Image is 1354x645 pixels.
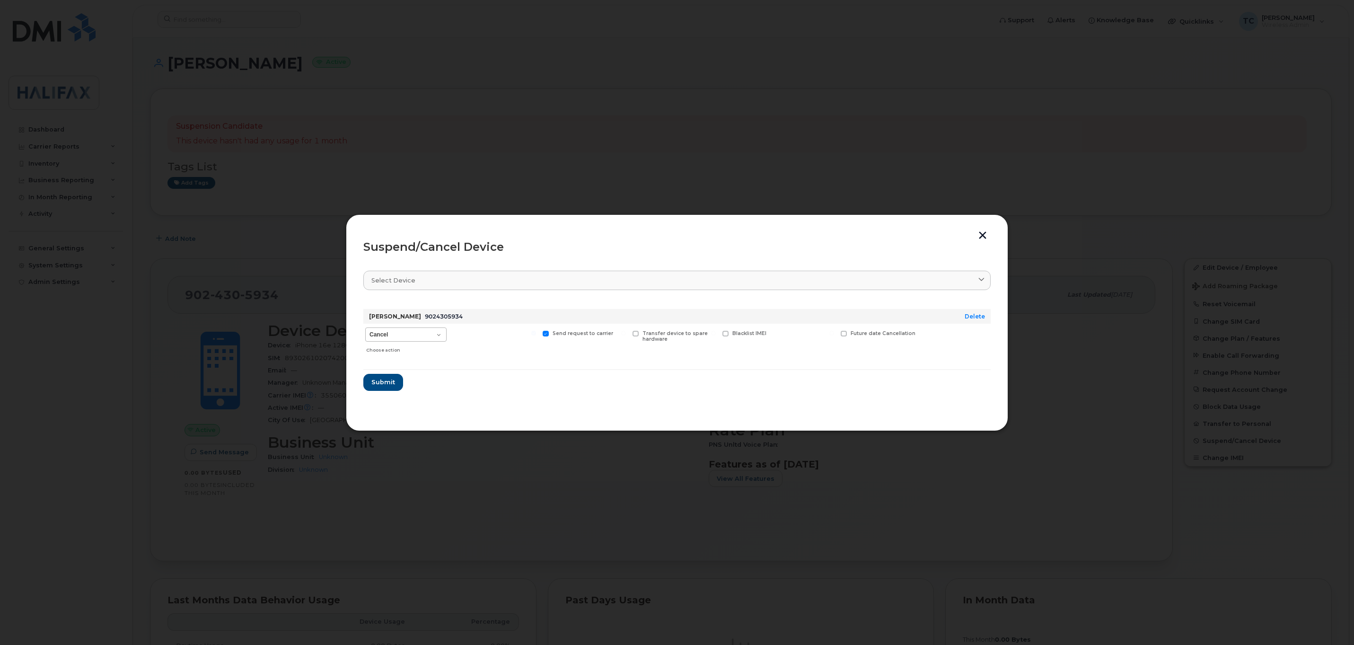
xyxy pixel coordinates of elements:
div: Suspend/Cancel Device [363,241,991,253]
span: Blacklist IMEI [732,330,766,336]
span: Transfer device to spare hardware [642,330,708,343]
a: Select device [363,271,991,290]
button: Submit [363,374,403,391]
a: Delete [965,313,985,320]
span: Select device [371,276,415,285]
span: 9024305934 [425,313,463,320]
input: Send request to carrier [531,331,536,336]
iframe: Messenger Launcher [1313,604,1347,638]
div: Choose action [366,343,447,354]
span: Submit [371,378,395,387]
span: Send request to carrier [553,330,613,336]
strong: [PERSON_NAME] [369,313,421,320]
input: Blacklist IMEI [711,331,716,336]
span: Future date Cancellation [851,330,915,336]
input: Future date Cancellation [829,331,834,336]
input: Transfer device to spare hardware [621,331,626,336]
